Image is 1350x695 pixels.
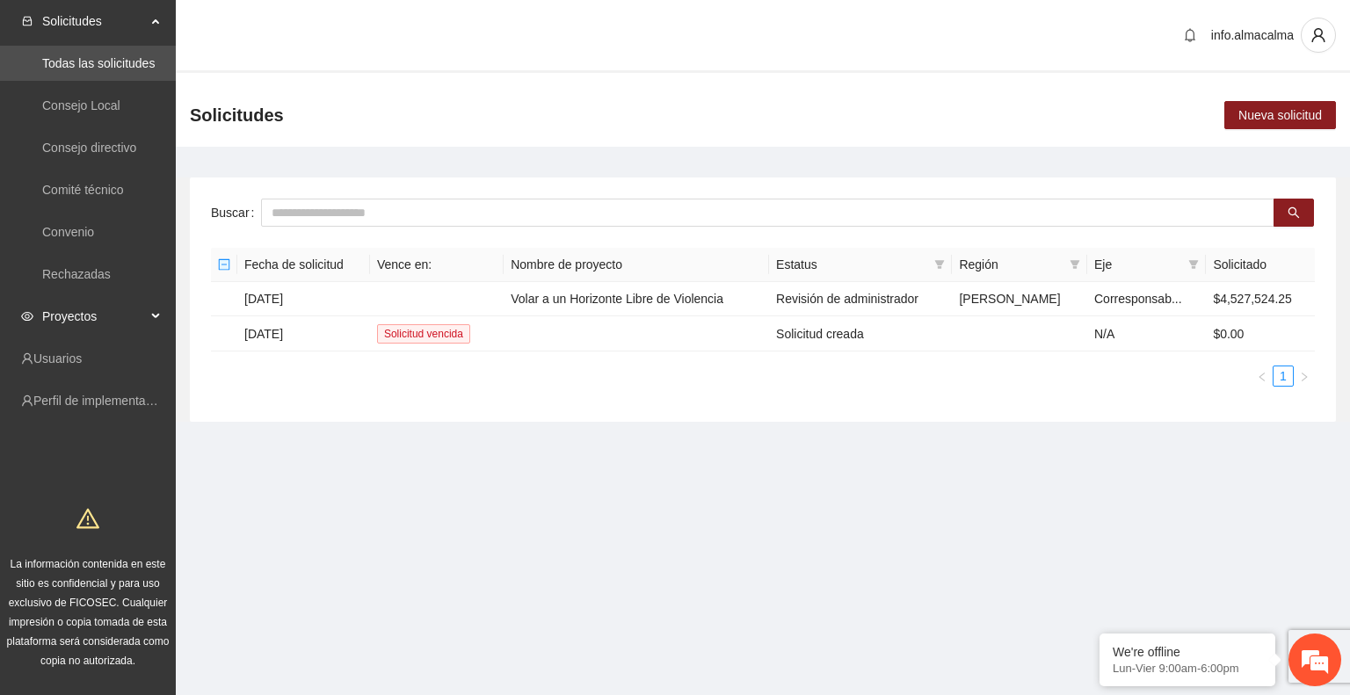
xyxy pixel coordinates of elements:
[1274,366,1293,386] a: 1
[1252,366,1273,387] li: Previous Page
[218,258,230,271] span: minus-square
[76,507,99,530] span: warning
[1299,372,1310,382] span: right
[42,98,120,112] a: Consejo Local
[1087,316,1206,351] td: N/A
[1188,259,1199,270] span: filter
[1257,372,1267,382] span: left
[377,324,470,344] span: Solicitud vencida
[1302,27,1335,43] span: user
[959,255,1063,274] span: Región
[237,282,370,316] td: [DATE]
[1206,248,1315,282] th: Solicitado
[952,282,1087,316] td: [PERSON_NAME]
[1094,255,1181,274] span: Eje
[1206,316,1315,351] td: $0.00
[1185,251,1202,278] span: filter
[42,183,124,197] a: Comité técnico
[1238,105,1322,125] span: Nueva solicitud
[1113,645,1262,659] div: We're offline
[370,248,504,282] th: Vence en:
[1252,366,1273,387] button: left
[504,248,769,282] th: Nombre de proyecto
[1224,101,1336,129] button: Nueva solicitud
[33,235,310,412] span: Estamos sin conexión. Déjenos un mensaje.
[1294,366,1315,387] li: Next Page
[1206,282,1315,316] td: $4,527,524.25
[211,199,261,227] label: Buscar
[190,101,284,129] span: Solicitudes
[237,316,370,351] td: [DATE]
[769,316,952,351] td: Solicitud creada
[42,56,155,70] a: Todas las solicitudes
[21,310,33,322] span: eye
[931,251,948,278] span: filter
[262,541,319,565] em: Enviar
[9,480,335,541] textarea: Escriba su mensaje aquí y haga clic en “Enviar”
[769,282,952,316] td: Revisión de administrador
[1294,366,1315,387] button: right
[1274,199,1314,227] button: search
[42,4,146,39] span: Solicitudes
[42,299,146,334] span: Proyectos
[1177,28,1203,42] span: bell
[1066,251,1084,278] span: filter
[1288,206,1300,221] span: search
[1113,662,1262,675] p: Lun-Vier 9:00am-6:00pm
[1070,259,1080,270] span: filter
[91,90,295,112] div: Dejar un mensaje
[934,259,945,270] span: filter
[288,9,330,51] div: Minimizar ventana de chat en vivo
[7,558,170,667] span: La información contenida en este sitio es confidencial y para uso exclusivo de FICOSEC. Cualquier...
[33,394,171,408] a: Perfil de implementadora
[33,351,82,366] a: Usuarios
[776,255,927,274] span: Estatus
[42,267,111,281] a: Rechazadas
[1301,18,1336,53] button: user
[1094,292,1182,306] span: Corresponsab...
[1273,366,1294,387] li: 1
[21,15,33,27] span: inbox
[1176,21,1204,49] button: bell
[1211,28,1294,42] span: info.almacalma
[237,248,370,282] th: Fecha de solicitud
[504,282,769,316] td: Volar a un Horizonte Libre de Violencia
[42,141,136,155] a: Consejo directivo
[42,225,94,239] a: Convenio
